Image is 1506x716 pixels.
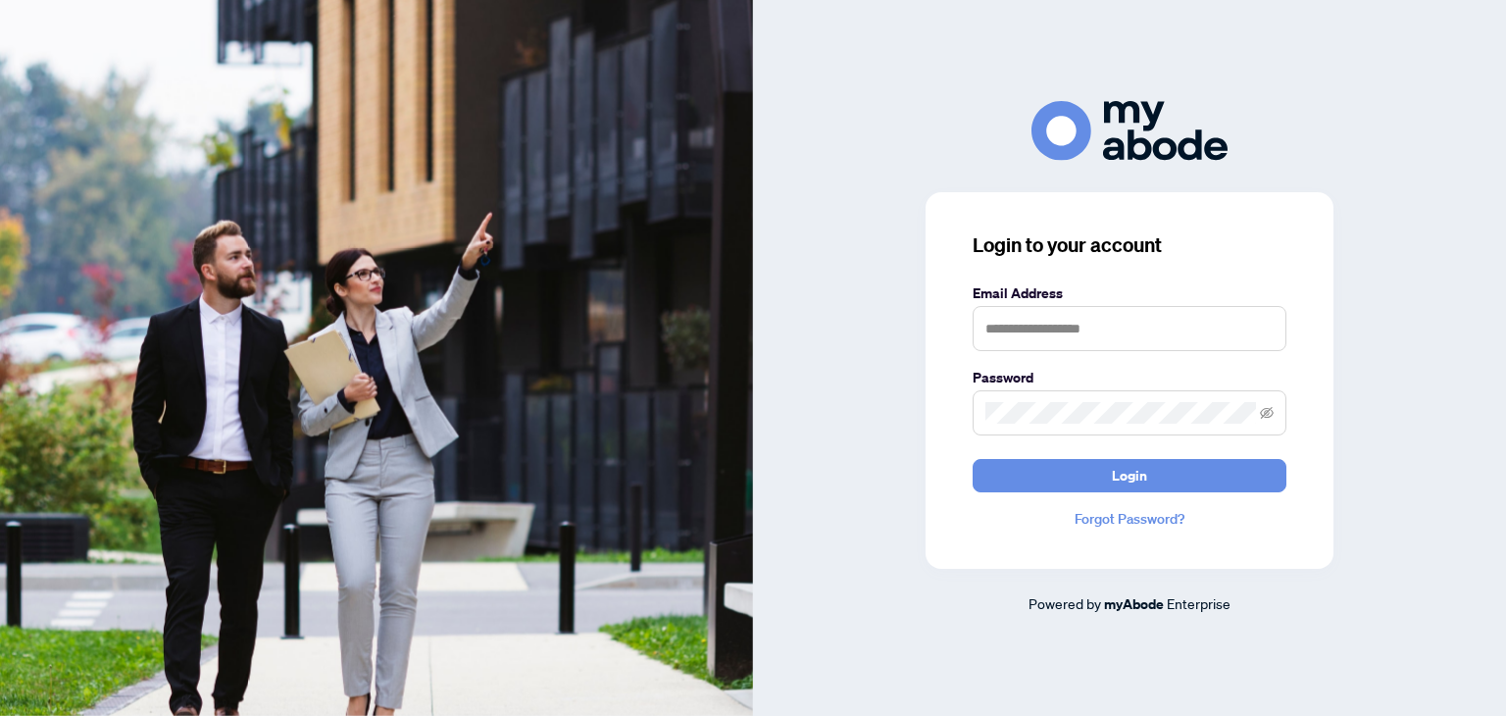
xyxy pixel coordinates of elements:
h3: Login to your account [973,231,1286,259]
a: Forgot Password? [973,508,1286,530]
a: myAbode [1104,593,1164,615]
img: ma-logo [1031,101,1228,161]
label: Email Address [973,282,1286,304]
button: Login [973,459,1286,492]
span: Enterprise [1167,594,1230,612]
span: eye-invisible [1260,406,1274,420]
span: Powered by [1029,594,1101,612]
label: Password [973,367,1286,388]
span: Login [1112,460,1147,491]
